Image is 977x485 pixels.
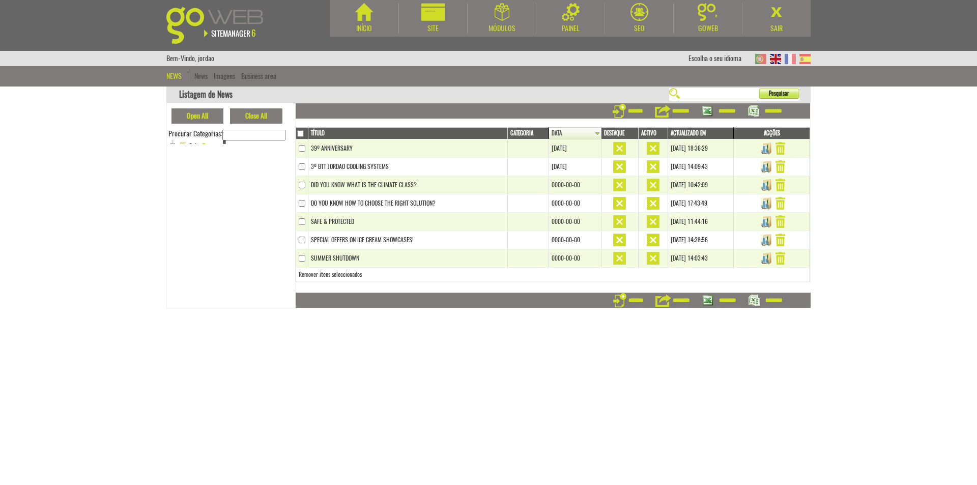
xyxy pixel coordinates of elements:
img: inactivo.png [647,179,659,191]
td: [DATE] 17:43:49 [668,194,734,213]
td: DO YOU KNOW HOW TO CHOOSE THE RIGHT SOLUTION? [308,194,508,213]
img: Painel [562,3,580,21]
img: inactivo.png [647,234,659,246]
img: Remover [775,252,785,265]
button: Pesquisar [759,89,799,99]
a: Activo [641,129,667,137]
a: Título [311,129,506,137]
img: icon_add.png [198,143,206,151]
a: News [194,71,208,81]
img: Gerir Imagens [758,216,774,228]
td: [DATE] 18:36:29 [668,139,734,158]
a: Business area [241,71,276,81]
img: Remover [775,142,785,155]
img: Gerir Imagens [758,197,774,210]
img: EN [770,54,781,64]
span: Raiz [189,141,206,151]
a: Imagens [214,71,235,81]
a: Remover itens seleccionados [299,270,362,278]
td: DID YOU KNOW WHAT IS THE CLIMATE CLASS? [308,176,508,194]
div: Módulos [468,23,536,34]
div: Sair [742,23,811,34]
td: [DATE] 10:42:09 [668,176,734,194]
img: Goweb [698,3,719,21]
img: SEO [630,3,648,21]
img: Gerir Imagens [758,252,774,265]
td: [DATE] 14:03:43 [668,249,734,268]
img: Remover [775,197,785,210]
img: inactivo.png [647,252,659,265]
td: [DATE] [549,139,601,158]
div: Início [330,23,398,34]
img: Remover [775,160,785,173]
img: Site [421,3,445,21]
img: Módulos [495,3,509,21]
td: 0000-00-00 [549,249,601,268]
a: Destaque [604,129,637,137]
img: inactivo.png [613,160,626,173]
img: Remover [775,179,785,191]
img: inactivo.png [613,252,626,265]
img: inactivo.png [647,197,659,210]
td: 0000-00-00 [549,213,601,231]
td: 0000-00-00 [549,231,601,249]
img: Remover [775,234,785,246]
img: Gerir Imagens [758,142,774,155]
td: 0000-00-00 [549,176,601,194]
div: Bem-Vindo, jordao [166,51,214,66]
img: inactivo.png [613,142,626,155]
div: Escolha o seu idioma [688,51,752,66]
img: Remover [775,215,785,228]
img: ES [799,54,811,64]
td: SAFE & PROTECTED [308,213,508,231]
td: [DATE] 14:09:43 [668,158,734,176]
button: Close All [230,108,282,124]
td: [DATE] [549,158,601,176]
img: PT [755,54,766,64]
a: Actualizado em [671,129,732,137]
img: Gerir Imagens [758,179,774,191]
th: Acções [734,128,810,139]
img: Gerir Imagens [758,234,774,246]
img: inactivo.png [647,142,659,155]
button: Open All [171,108,223,124]
img: Goweb [166,7,275,44]
td: 3º BTT JORDAO COOLING SYSTEMS [308,158,508,176]
img: inactivo.png [647,215,659,228]
img: inactivo.png [647,160,659,173]
img: FR [785,54,796,64]
img: inactivo.png [613,197,626,210]
td: SUMMER SHUTDOWN [308,249,508,268]
div: Listagem de News [166,87,811,103]
img: Início [355,3,373,21]
span: Pesquisar [759,89,789,99]
a: Data [552,129,600,137]
img: Sair [768,3,786,21]
a: Categoria [510,129,548,137]
div: SEO [605,23,673,34]
td: SPECIAL OFFERS ON ICE CREAM SHOWCASES! [308,231,508,249]
div: Site [399,23,467,34]
div: Goweb [674,23,742,34]
td: 39º ANNIVERSARY [308,139,508,158]
td: 0000-00-00 [549,194,601,213]
img: Gerir Imagens [758,161,774,173]
td: [DATE] 11:44:16 [668,213,734,231]
div: Painel [536,23,605,34]
div: News [166,71,188,81]
img: inactivo.png [613,234,626,246]
td: Procurar Categorias: [168,129,285,140]
img: inactivo.png [613,215,626,228]
img: inactivo.png [613,179,626,191]
td: [DATE] 14:28:56 [668,231,734,249]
